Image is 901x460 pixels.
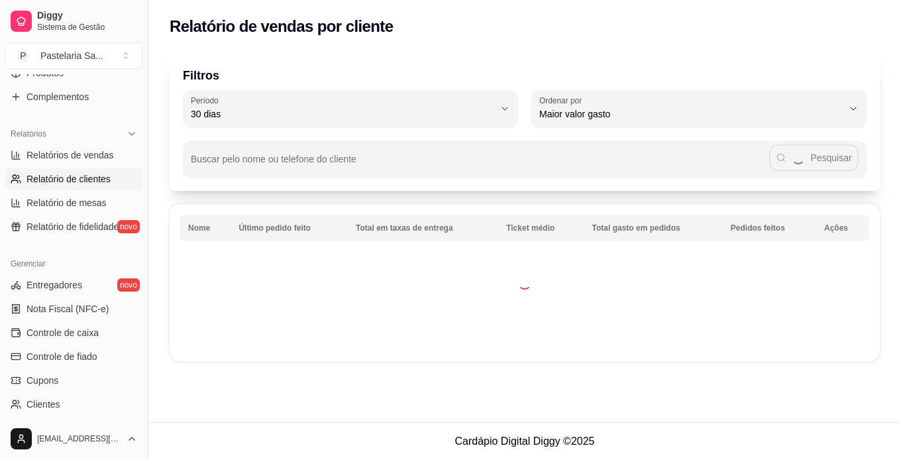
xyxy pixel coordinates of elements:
[5,168,142,190] a: Relatório de clientes
[37,10,137,22] span: Diggy
[5,423,142,455] button: [EMAIL_ADDRESS][DOMAIN_NAME]
[191,107,494,121] span: 30 dias
[26,278,82,292] span: Entregadores
[5,370,142,391] a: Cupons
[5,253,142,274] div: Gerenciar
[148,422,901,460] footer: Cardápio Digital Diggy © 2025
[183,66,867,85] p: Filtros
[5,42,142,69] button: Select a team
[26,350,97,363] span: Controle de fiado
[37,22,137,32] span: Sistema de Gestão
[5,322,142,343] a: Controle de caixa
[26,172,111,186] span: Relatório de clientes
[26,220,119,233] span: Relatório de fidelidade
[5,86,142,107] a: Complementos
[5,144,142,166] a: Relatórios de vendas
[518,276,531,290] div: Loading
[191,158,769,171] input: Buscar pelo nome ou telefone do cliente
[17,49,30,62] span: P
[26,196,107,209] span: Relatório de mesas
[26,148,114,162] span: Relatórios de vendas
[5,298,142,319] a: Nota Fiscal (NFC-e)
[5,216,142,237] a: Relatório de fidelidadenovo
[5,274,142,296] a: Entregadoresnovo
[5,346,142,367] a: Controle de fiado
[539,95,586,106] label: Ordenar por
[183,90,518,127] button: Período30 dias
[26,302,109,316] span: Nota Fiscal (NFC-e)
[40,49,103,62] div: Pastelaria Sa ...
[26,374,58,387] span: Cupons
[37,433,121,444] span: [EMAIL_ADDRESS][DOMAIN_NAME]
[539,107,843,121] span: Maior valor gasto
[11,129,46,139] span: Relatórios
[26,398,60,411] span: Clientes
[26,326,99,339] span: Controle de caixa
[5,192,142,213] a: Relatório de mesas
[26,90,89,103] span: Complementos
[531,90,867,127] button: Ordenar porMaior valor gasto
[191,95,223,106] label: Período
[5,5,142,37] a: DiggySistema de Gestão
[170,16,394,37] h2: Relatório de vendas por cliente
[5,394,142,415] a: Clientes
